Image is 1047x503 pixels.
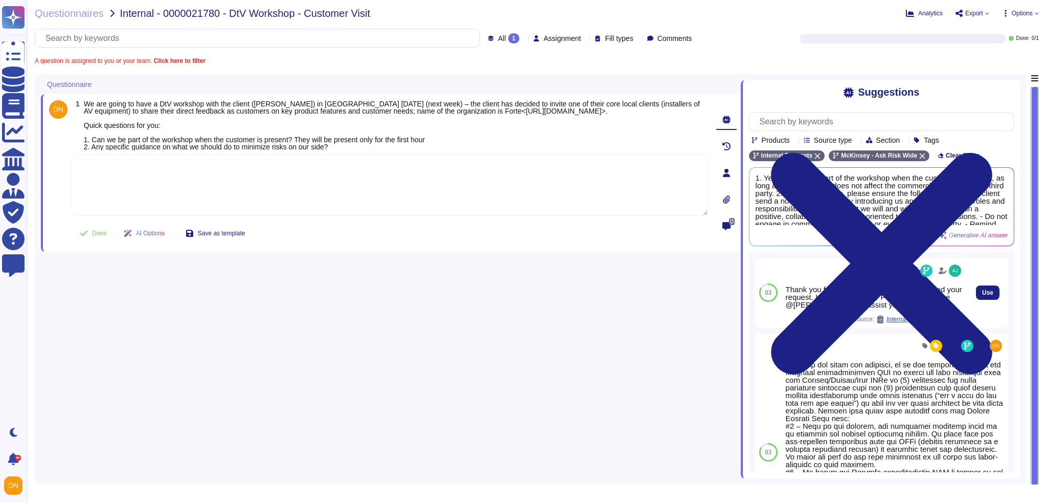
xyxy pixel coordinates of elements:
img: user [49,100,67,119]
span: 0 [729,218,735,225]
button: Use [976,286,999,300]
span: Assignment [543,35,581,42]
span: Internal - 0000021780 - DtV Workshop - Customer Visit [120,8,371,18]
input: Search by keywords [755,113,1014,130]
span: Export [965,10,983,16]
img: user [990,340,1002,352]
span: AI Options [136,230,165,236]
span: Save as template [198,230,245,236]
button: Save as template [177,223,254,244]
input: Search by keywords [40,29,480,47]
button: Analytics [906,9,943,17]
span: Done [92,230,107,236]
span: All [498,35,506,42]
b: Click here to filter [152,57,206,64]
span: Use [982,290,993,296]
span: Options [1012,10,1033,16]
button: user [2,474,30,497]
span: Done: [1016,36,1030,41]
span: We are going to have a DtV workshop with the client ([PERSON_NAME]) in [GEOGRAPHIC_DATA] [DATE] (... [84,100,700,151]
button: Done [72,223,115,244]
div: 9+ [15,455,21,461]
span: 83 [765,290,771,296]
span: 0 / 1 [1032,36,1039,41]
span: 1 [72,100,80,107]
img: user [949,265,961,277]
span: Questionnaire [47,81,92,88]
div: 1 [508,33,520,43]
span: Questionnaires [35,8,104,18]
span: Comments [657,35,692,42]
img: user [4,476,22,495]
span: A question is assigned to you or your team. [35,58,206,64]
span: Analytics [918,10,943,16]
span: 83 [765,449,771,455]
span: Fill types [605,35,633,42]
